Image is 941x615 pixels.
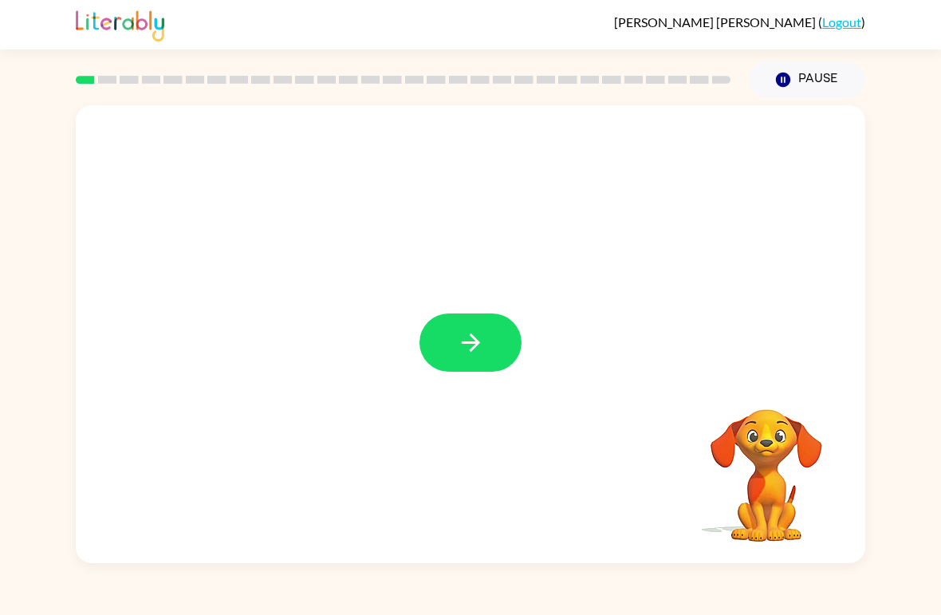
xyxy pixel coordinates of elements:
div: ( ) [614,14,865,30]
img: Literably [76,6,164,41]
span: [PERSON_NAME] [PERSON_NAME] [614,14,818,30]
a: Logout [822,14,861,30]
video: Your browser must support playing .mp4 files to use Literably. Please try using another browser. [687,384,846,544]
button: Pause [750,61,865,98]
